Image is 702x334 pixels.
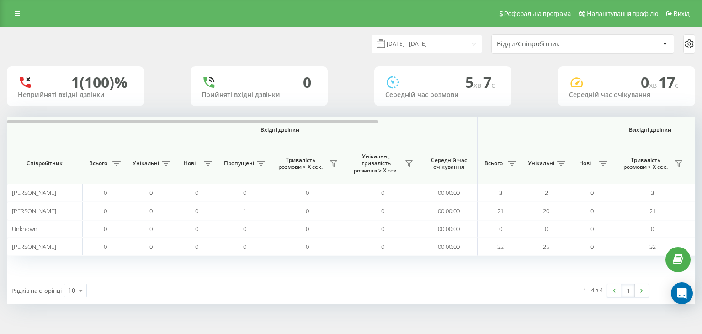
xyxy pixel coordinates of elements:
span: 0 [195,207,198,215]
span: Унікальні, тривалість розмови > Х сек. [350,153,402,174]
span: 7 [483,72,495,92]
span: 3 [499,189,502,197]
span: 0 [104,207,107,215]
span: 0 [306,242,309,251]
span: 0 [243,189,246,197]
span: 0 [104,189,107,197]
span: 0 [590,207,594,215]
span: 0 [590,189,594,197]
span: 0 [590,225,594,233]
div: Відділ/Співробітник [497,40,606,48]
span: [PERSON_NAME] [12,207,56,215]
span: 0 [381,242,384,251]
div: Неприйняті вхідні дзвінки [18,91,133,99]
span: 21 [497,207,504,215]
span: Нові [574,160,596,167]
span: 0 [104,225,107,233]
span: 3 [651,189,654,197]
span: 0 [195,225,198,233]
span: 0 [149,242,153,251]
div: Прийняті вхідні дзвінки [202,91,317,99]
span: 0 [306,225,309,233]
span: 0 [499,225,502,233]
span: 0 [243,225,246,233]
td: 00:00:00 [420,184,478,202]
td: 00:00:00 [420,238,478,256]
div: 1 - 4 з 4 [583,286,603,295]
span: Вихід [674,10,690,17]
span: 20 [543,207,549,215]
span: Реферальна програма [504,10,571,17]
span: Тривалість розмови > Х сек. [619,156,672,171]
div: Середній час очікування [569,91,684,99]
span: 2 [545,189,548,197]
span: c [675,80,679,90]
span: 17 [659,72,679,92]
div: Середній час розмови [385,91,500,99]
div: 10 [68,286,75,295]
span: 1 [243,207,246,215]
span: 0 [149,207,153,215]
span: Всього [87,160,110,167]
div: Open Intercom Messenger [671,282,693,304]
span: Налаштування профілю [587,10,658,17]
span: 0 [104,242,107,251]
span: 0 [381,225,384,233]
span: 5 [465,72,483,92]
span: Унікальні [528,160,554,167]
span: Середній час очікування [427,156,470,171]
span: 0 [381,189,384,197]
span: 0 [641,72,659,92]
span: 0 [149,225,153,233]
span: [PERSON_NAME] [12,242,56,251]
span: 0 [381,207,384,215]
span: 0 [149,189,153,197]
span: 0 [195,242,198,251]
div: 1 (100)% [71,74,128,91]
span: Унікальні [133,160,159,167]
span: 0 [306,189,309,197]
span: хв [473,80,483,90]
span: хв [649,80,659,90]
span: 0 [545,225,548,233]
span: Рядків на сторінці [11,286,62,295]
span: [PERSON_NAME] [12,189,56,197]
span: 32 [649,242,656,251]
span: Вхідні дзвінки [106,126,453,134]
a: 1 [621,284,635,297]
span: 0 [243,242,246,251]
span: 32 [497,242,504,251]
td: 00:00:00 [420,202,478,220]
span: Пропущені [224,160,254,167]
span: Всього [482,160,505,167]
div: 0 [303,74,311,91]
span: Співробітник [15,160,74,167]
span: 0 [651,225,654,233]
span: 25 [543,242,549,251]
td: 00:00:00 [420,220,478,238]
span: 0 [306,207,309,215]
span: Unknown [12,225,37,233]
span: 21 [649,207,656,215]
span: 0 [590,242,594,251]
span: c [491,80,495,90]
span: 0 [195,189,198,197]
span: Нові [178,160,201,167]
span: Тривалість розмови > Х сек. [274,156,327,171]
